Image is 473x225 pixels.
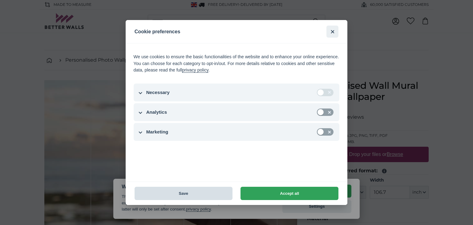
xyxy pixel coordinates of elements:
button: Marketing [134,123,340,141]
a: privacy policy [182,67,208,73]
button: Save [135,187,232,200]
div: We use cookies to ensure the basic functionalities of the website and to enhance your online expe... [134,54,340,74]
button: Accept all [241,187,338,200]
button: Accept all [326,26,338,38]
h2: Cookie preferences [135,20,296,43]
button: Analytics [134,103,340,121]
button: Necessary [134,84,340,101]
